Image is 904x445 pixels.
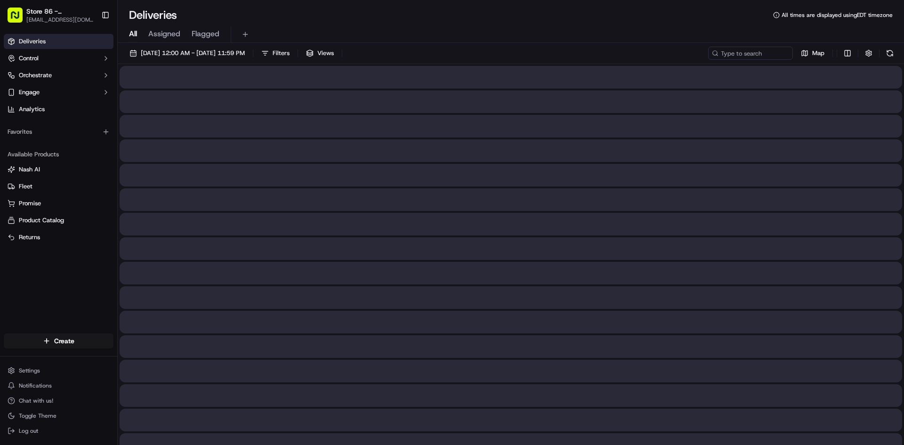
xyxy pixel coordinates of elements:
[4,379,113,392] button: Notifications
[4,34,113,49] a: Deliveries
[19,412,56,420] span: Toggle Theme
[8,165,110,174] a: Nash AI
[883,47,896,60] button: Refresh
[302,47,338,60] button: Views
[19,199,41,208] span: Promise
[148,28,180,40] span: Assigned
[812,49,824,57] span: Map
[4,4,97,26] button: Store 86 - [GEOGRAPHIC_DATA] ([GEOGRAPHIC_DATA]) (Just Salad)[EMAIL_ADDRESS][DOMAIN_NAME]
[8,182,110,191] a: Fleet
[19,382,52,389] span: Notifications
[4,51,113,66] button: Control
[54,336,74,346] span: Create
[4,124,113,139] div: Favorites
[257,47,294,60] button: Filters
[4,147,113,162] div: Available Products
[4,196,113,211] button: Promise
[4,213,113,228] button: Product Catalog
[4,162,113,177] button: Nash AI
[4,179,113,194] button: Fleet
[19,397,53,405] span: Chat with us!
[4,424,113,437] button: Log out
[19,367,40,374] span: Settings
[4,85,113,100] button: Engage
[4,394,113,407] button: Chat with us!
[19,182,32,191] span: Fleet
[19,71,52,80] span: Orchestrate
[19,165,40,174] span: Nash AI
[129,28,137,40] span: All
[19,54,39,63] span: Control
[8,216,110,225] a: Product Catalog
[26,16,96,24] button: [EMAIL_ADDRESS][DOMAIN_NAME]
[782,11,893,19] span: All times are displayed using EDT timezone
[19,233,40,242] span: Returns
[26,7,96,16] button: Store 86 - [GEOGRAPHIC_DATA] ([GEOGRAPHIC_DATA]) (Just Salad)
[708,47,793,60] input: Type to search
[4,230,113,245] button: Returns
[4,68,113,83] button: Orchestrate
[4,364,113,377] button: Settings
[4,409,113,422] button: Toggle Theme
[19,105,45,113] span: Analytics
[125,47,249,60] button: [DATE] 12:00 AM - [DATE] 11:59 PM
[4,333,113,348] button: Create
[192,28,219,40] span: Flagged
[4,102,113,117] a: Analytics
[797,47,829,60] button: Map
[19,37,46,46] span: Deliveries
[129,8,177,23] h1: Deliveries
[19,427,38,435] span: Log out
[19,216,64,225] span: Product Catalog
[19,88,40,97] span: Engage
[8,233,110,242] a: Returns
[317,49,334,57] span: Views
[141,49,245,57] span: [DATE] 12:00 AM - [DATE] 11:59 PM
[273,49,290,57] span: Filters
[8,199,110,208] a: Promise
